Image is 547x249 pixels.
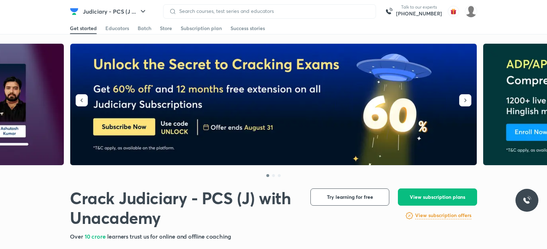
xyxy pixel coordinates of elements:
[107,233,231,240] span: learners trust us for online and offline coaching
[70,23,97,34] a: Get started
[138,23,151,34] a: Batch
[415,212,471,219] h6: View subscription offers
[398,188,477,206] button: View subscription plans
[382,4,396,19] img: call-us
[85,233,107,240] span: 10 crore
[181,25,222,32] div: Subscription plan
[70,188,299,228] h1: Crack Judiciary - PCS (J) with Unacademy
[230,25,265,32] div: Success stories
[160,25,172,32] div: Store
[105,25,129,32] div: Educators
[70,233,85,240] span: Over
[465,5,477,18] img: Madhulika Saini
[70,25,97,32] div: Get started
[230,23,265,34] a: Success stories
[415,211,471,220] a: View subscription offers
[396,4,442,10] p: Talk to our experts
[396,10,442,17] a: [PHONE_NUMBER]
[138,25,151,32] div: Batch
[448,6,459,17] img: avatar
[79,4,152,19] button: Judiciary - PCS (J ...
[70,7,79,16] img: Company Logo
[327,193,373,201] span: Try learning for free
[181,23,222,34] a: Subscription plan
[105,23,129,34] a: Educators
[176,8,370,14] input: Search courses, test series and educators
[410,193,465,201] span: View subscription plans
[523,196,531,205] img: ttu
[310,188,389,206] button: Try learning for free
[160,23,172,34] a: Store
